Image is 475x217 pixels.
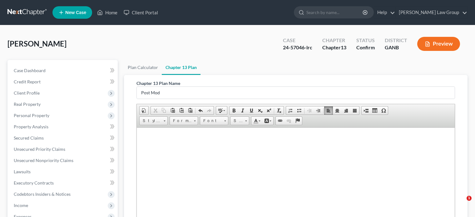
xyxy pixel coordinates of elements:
[314,106,323,115] a: Increase Indent
[356,44,375,51] div: Confirm
[285,117,293,125] a: Unlink
[186,106,195,115] a: Paste from Word
[356,37,375,44] div: Status
[230,117,243,125] span: Size
[200,116,228,125] a: Font
[14,124,48,129] span: Property Analysis
[9,177,118,189] a: Executory Contracts
[7,39,67,48] span: [PERSON_NAME]
[14,158,73,163] span: Unsecured Nonpriority Claims
[324,106,333,115] a: Align Left
[256,106,265,115] a: Subscript
[275,106,284,115] a: Remove Format
[160,106,168,115] a: Copy
[417,37,460,51] button: Preview
[168,106,177,115] a: Paste
[9,121,118,132] a: Property Analysis
[170,116,198,125] a: Format
[305,106,314,115] a: Decrease Indent
[177,106,186,115] a: Paste as plain text
[230,106,238,115] a: Bold
[9,76,118,87] a: Credit Report
[137,87,455,99] input: Enter name...
[454,196,469,211] iframe: Intercom live chat
[14,180,54,185] span: Executory Contracts
[216,106,227,115] a: Spell Checker
[374,7,395,18] a: Help
[205,106,214,115] a: Redo
[14,90,40,96] span: Client Profile
[251,117,262,125] a: Text Color
[262,117,273,125] a: Background Color
[65,10,86,15] span: New Case
[14,101,41,107] span: Real Property
[341,44,346,50] span: 13
[9,144,118,155] a: Unsecured Priority Claims
[151,106,160,115] a: Cut
[350,106,359,115] a: Justify
[162,60,200,75] a: Chapter 13 Plan
[121,7,161,18] a: Client Portal
[370,106,379,115] a: Table
[200,117,222,125] span: Font
[170,117,192,125] span: Format
[238,106,247,115] a: Italic
[467,196,472,201] span: 1
[139,116,168,125] a: Styles
[322,44,346,51] div: Chapter
[385,44,407,51] div: GANB
[14,191,71,197] span: Codebtors Insiders & Notices
[14,68,46,73] span: Case Dashboard
[14,135,44,141] span: Secured Claims
[14,79,41,84] span: Credit Report
[293,117,302,125] a: Anchor
[396,7,467,18] a: [PERSON_NAME] Law Group
[196,106,205,115] a: Undo
[362,106,370,115] a: Insert Page Break for Printing
[9,166,118,177] a: Lawsuits
[322,37,346,44] div: Chapter
[276,117,285,125] a: Link
[14,146,65,152] span: Unsecured Priority Claims
[124,60,162,75] a: Plan Calculator
[9,65,118,76] a: Case Dashboard
[379,106,388,115] a: Insert Special Character
[14,113,49,118] span: Personal Property
[342,106,350,115] a: Align Right
[283,44,312,51] div: 24-57046-lrc
[385,37,407,44] div: District
[283,37,312,44] div: Case
[136,80,180,86] label: Chapter 13 Plan Name
[247,106,256,115] a: Underline
[265,106,273,115] a: Superscript
[230,116,249,125] a: Size
[94,7,121,18] a: Home
[9,155,118,166] a: Unsecured Nonpriority Claims
[286,106,295,115] a: Insert/Remove Numbered List
[295,106,304,115] a: Insert/Remove Bulleted List
[140,106,148,115] a: Document Properties
[140,117,161,125] span: Styles
[9,132,118,144] a: Secured Claims
[14,203,28,208] span: Income
[14,169,31,174] span: Lawsuits
[306,7,364,18] input: Search by name...
[333,106,342,115] a: Center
